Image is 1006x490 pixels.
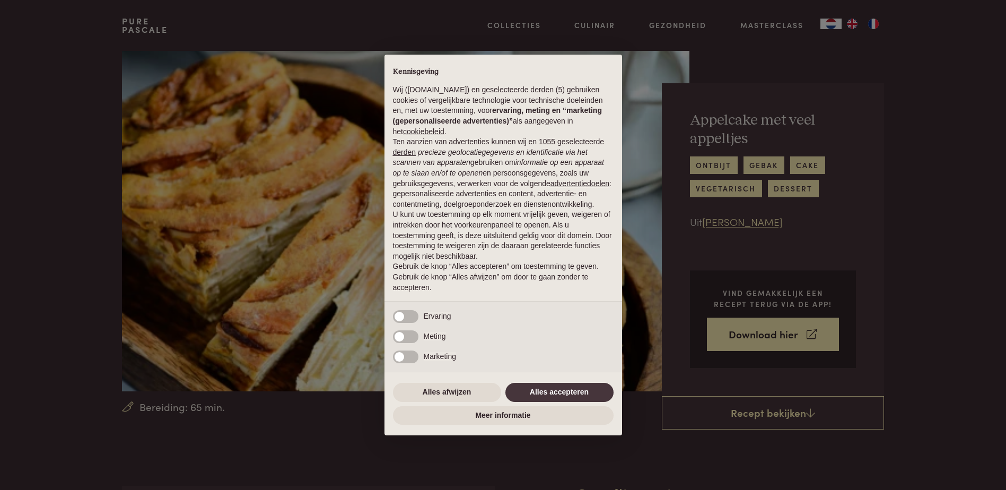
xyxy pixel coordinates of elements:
h2: Kennisgeving [393,67,614,77]
button: Meer informatie [393,406,614,425]
p: Wij ([DOMAIN_NAME]) en geselecteerde derden (5) gebruiken cookies of vergelijkbare technologie vo... [393,85,614,137]
em: informatie op een apparaat op te slaan en/of te openen [393,158,605,177]
button: Alles accepteren [505,383,614,402]
span: Meting [424,332,446,340]
em: precieze geolocatiegegevens en identificatie via het scannen van apparaten [393,148,588,167]
button: derden [393,147,416,158]
p: Ten aanzien van advertenties kunnen wij en 1055 geselecteerde gebruiken om en persoonsgegevens, z... [393,137,614,209]
span: Marketing [424,352,456,361]
a: cookiebeleid [403,127,444,136]
button: advertentiedoelen [550,179,609,189]
strong: ervaring, meting en “marketing (gepersonaliseerde advertenties)” [393,106,602,125]
span: Ervaring [424,312,451,320]
button: Alles afwijzen [393,383,501,402]
p: U kunt uw toestemming op elk moment vrijelijk geven, weigeren of intrekken door het voorkeurenpan... [393,209,614,261]
p: Gebruik de knop “Alles accepteren” om toestemming te geven. Gebruik de knop “Alles afwijzen” om d... [393,261,614,293]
